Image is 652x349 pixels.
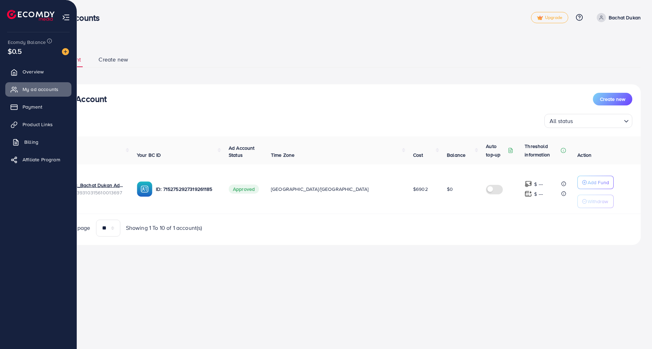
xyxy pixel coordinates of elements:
span: Ad Account Status [229,144,255,159]
iframe: Chat [622,317,647,344]
span: Cost [413,151,423,159]
input: Search for option [575,115,621,126]
img: top-up amount [525,180,532,188]
p: Bachat Dukan [609,13,641,22]
span: Create new [600,96,625,103]
span: Your BC ID [137,151,161,159]
button: Add Fund [577,176,614,189]
span: Balance [447,151,466,159]
a: tickUpgrade [531,12,568,23]
span: My ad accounts [23,86,58,93]
a: Payment [5,100,71,114]
span: Billing [24,138,38,146]
a: Overview [5,65,71,79]
span: Time Zone [271,151,295,159]
span: [GEOGRAPHIC_DATA]/[GEOGRAPHIC_DATA] [271,186,369,193]
p: $ --- [534,180,543,188]
span: All status [548,116,575,126]
span: $6902 [413,186,428,193]
p: $ --- [534,190,543,198]
p: ID: 7152752927319261185 [156,185,217,193]
p: Threshold information [525,142,559,159]
button: Withdraw [577,195,614,208]
span: Upgrade [537,15,562,20]
img: logo [7,10,55,21]
span: Ecomdy Balance [8,39,46,46]
button: Create new [593,93,632,105]
span: Overview [23,68,44,75]
img: ic-ba-acc.ded83a64.svg [137,181,152,197]
span: ID: 7239310315610013697 [64,189,126,196]
img: image [62,48,69,55]
span: Showing 1 To 10 of 1 account(s) [126,224,202,232]
p: Add Fund [588,178,609,187]
span: Product Links [23,121,53,128]
span: Action [577,151,591,159]
img: menu [62,13,70,21]
a: Product Links [5,117,71,131]
h3: List Ad Account [48,94,107,104]
span: $0.5 [8,46,22,56]
a: My ad accounts [5,82,71,96]
span: Approved [229,185,259,194]
p: Withdraw [588,197,608,206]
img: top-up amount [525,190,532,198]
a: Billing [5,135,71,149]
p: Auto top-up [486,142,506,159]
a: Affiliate Program [5,153,71,167]
img: tick [537,15,543,20]
span: Payment [23,103,42,110]
span: Create new [99,56,128,64]
span: $0 [447,186,453,193]
div: <span class='underline'>15388_Bachat Dukan Adaccount_1685533292066</span></br>7239310315610013697 [64,182,126,196]
div: Search for option [544,114,632,128]
span: Affiliate Program [23,156,60,163]
a: Bachat Dukan [594,13,641,22]
a: 15388_Bachat Dukan Adaccount_1685533292066 [64,182,126,189]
